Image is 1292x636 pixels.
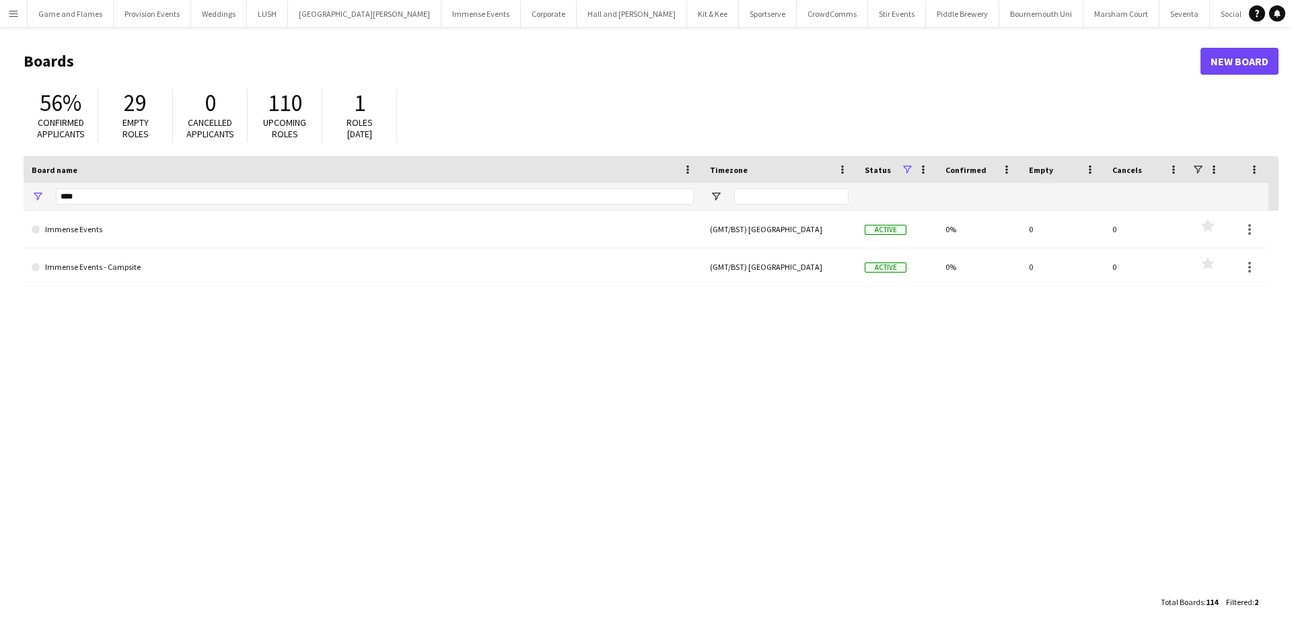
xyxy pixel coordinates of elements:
span: 0 [205,88,216,118]
div: 0 [1104,248,1188,285]
span: Empty [1029,165,1053,175]
button: Bournemouth Uni [999,1,1083,27]
div: 0 [1021,248,1104,285]
button: Hall and [PERSON_NAME] [577,1,687,27]
span: 110 [268,88,302,118]
button: Corporate [521,1,577,27]
span: Total Boards [1161,597,1204,607]
button: Open Filter Menu [710,190,722,203]
button: Stir Events [868,1,926,27]
div: : [1226,589,1258,615]
button: Immense Events [441,1,521,27]
span: Timezone [710,165,748,175]
span: Roles [DATE] [347,116,373,140]
div: (GMT/BST) [GEOGRAPHIC_DATA] [702,211,857,248]
button: Marsham Court [1083,1,1159,27]
a: Immense Events - Campsite [32,248,694,286]
button: [GEOGRAPHIC_DATA][PERSON_NAME] [288,1,441,27]
span: Cancelled applicants [186,116,234,140]
span: Empty roles [122,116,149,140]
div: 0% [937,211,1021,248]
span: Filtered [1226,597,1252,607]
button: Game and Flames [28,1,114,27]
input: Board name Filter Input [56,188,694,205]
span: 56% [40,88,81,118]
button: Seventa [1159,1,1210,27]
span: Status [865,165,891,175]
button: Kit & Kee [687,1,739,27]
span: 1 [354,88,365,118]
span: Upcoming roles [263,116,306,140]
div: 0 [1021,211,1104,248]
span: 114 [1206,597,1218,607]
button: LUSH [247,1,288,27]
span: Active [865,225,906,235]
h1: Boards [24,51,1200,71]
span: Confirmed [945,165,986,175]
input: Timezone Filter Input [734,188,849,205]
span: Active [865,262,906,273]
span: Confirmed applicants [37,116,85,140]
span: 2 [1254,597,1258,607]
button: Open Filter Menu [32,190,44,203]
button: Sportserve [739,1,797,27]
span: Board name [32,165,77,175]
button: Weddings [191,1,247,27]
span: 29 [124,88,147,118]
div: (GMT/BST) [GEOGRAPHIC_DATA] [702,248,857,285]
a: New Board [1200,48,1279,75]
a: Immense Events [32,211,694,248]
button: Piddle Brewery [926,1,999,27]
button: Social Events [1210,1,1277,27]
button: Provision Events [114,1,191,27]
div: 0% [937,248,1021,285]
div: : [1161,589,1218,615]
button: CrowdComms [797,1,868,27]
span: Cancels [1112,165,1142,175]
div: 0 [1104,211,1188,248]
